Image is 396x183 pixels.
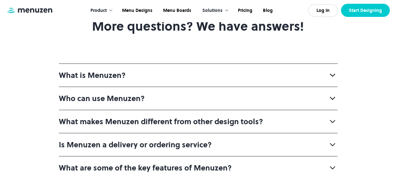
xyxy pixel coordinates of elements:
a: Menu Boards [157,1,196,20]
strong: What are some of the key features of Menuzen? [59,163,232,173]
div: Solutions [196,1,232,20]
strong: What makes Menuzen different from other design tools? [59,116,263,127]
h2: More questions? We have answers! [6,19,390,34]
a: Blog [257,1,277,20]
a: Menu Designs [116,1,157,20]
a: Log In [308,4,338,17]
strong: Is Menuzen a delivery or ordering service? [59,140,212,150]
div: What is Menuzen? [59,70,126,80]
div: Solutions [202,7,223,14]
a: Start Designing [341,4,390,17]
div: Product [84,1,116,20]
strong: Who can use Menuzen? [59,93,145,104]
a: Pricing [232,1,257,20]
div: Product [90,7,107,14]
